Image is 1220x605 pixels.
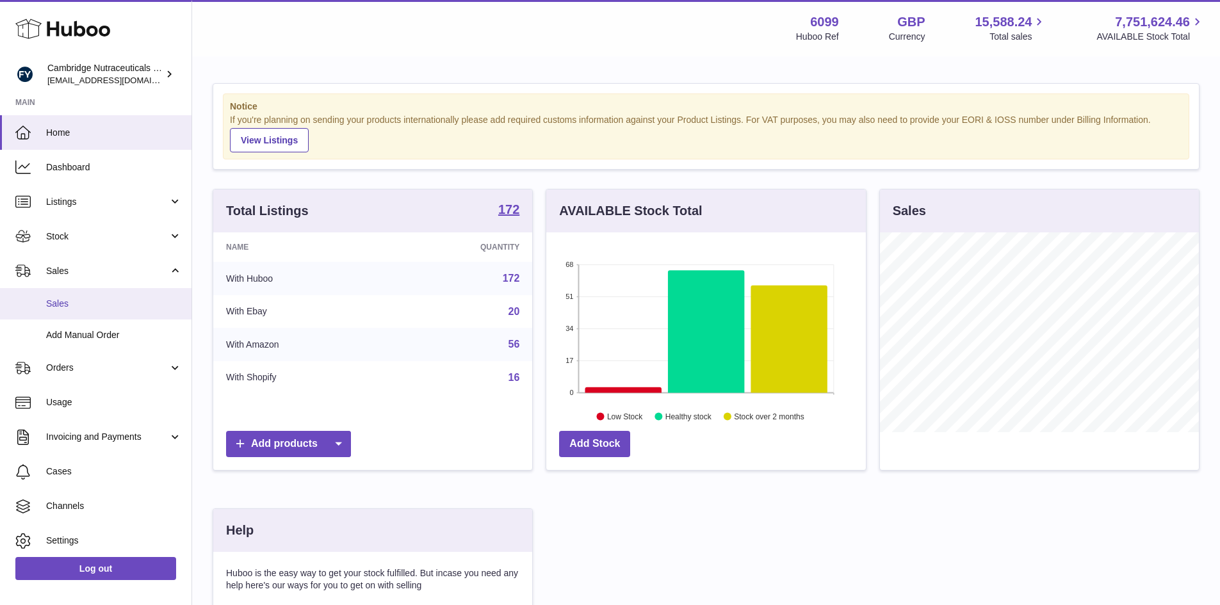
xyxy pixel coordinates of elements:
[388,232,533,262] th: Quantity
[46,196,168,208] span: Listings
[503,273,520,284] a: 172
[1096,13,1205,43] a: 7,751,624.46 AVAILABLE Stock Total
[566,357,574,364] text: 17
[213,262,388,295] td: With Huboo
[46,265,168,277] span: Sales
[230,128,309,152] a: View Listings
[508,306,520,317] a: 20
[796,31,839,43] div: Huboo Ref
[46,329,182,341] span: Add Manual Order
[665,412,712,421] text: Healthy stock
[226,522,254,539] h3: Help
[226,202,309,220] h3: Total Listings
[889,31,925,43] div: Currency
[810,13,839,31] strong: 6099
[47,62,163,86] div: Cambridge Nutraceuticals Ltd
[989,31,1046,43] span: Total sales
[47,75,188,85] span: [EMAIL_ADDRESS][DOMAIN_NAME]
[893,202,926,220] h3: Sales
[975,13,1032,31] span: 15,588.24
[213,328,388,361] td: With Amazon
[46,396,182,408] span: Usage
[213,232,388,262] th: Name
[566,325,574,332] text: 34
[226,567,519,592] p: Huboo is the easy way to get your stock fulfilled. But incase you need any help here's our ways f...
[735,412,804,421] text: Stock over 2 months
[213,361,388,394] td: With Shopify
[15,557,176,580] a: Log out
[508,372,520,383] a: 16
[46,362,168,374] span: Orders
[498,203,519,218] a: 172
[230,101,1182,113] strong: Notice
[46,535,182,547] span: Settings
[570,389,574,396] text: 0
[226,431,351,457] a: Add products
[975,13,1046,43] a: 15,588.24 Total sales
[607,412,643,421] text: Low Stock
[566,293,574,300] text: 51
[1115,13,1190,31] span: 7,751,624.46
[46,465,182,478] span: Cases
[508,339,520,350] a: 56
[559,431,630,457] a: Add Stock
[213,295,388,328] td: With Ebay
[498,203,519,216] strong: 172
[1096,31,1205,43] span: AVAILABLE Stock Total
[15,65,35,84] img: huboo@camnutra.com
[46,230,168,243] span: Stock
[230,114,1182,152] div: If you're planning on sending your products internationally please add required customs informati...
[46,161,182,173] span: Dashboard
[897,13,925,31] strong: GBP
[46,298,182,310] span: Sales
[559,202,702,220] h3: AVAILABLE Stock Total
[46,127,182,139] span: Home
[46,431,168,443] span: Invoicing and Payments
[566,261,574,268] text: 68
[46,500,182,512] span: Channels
